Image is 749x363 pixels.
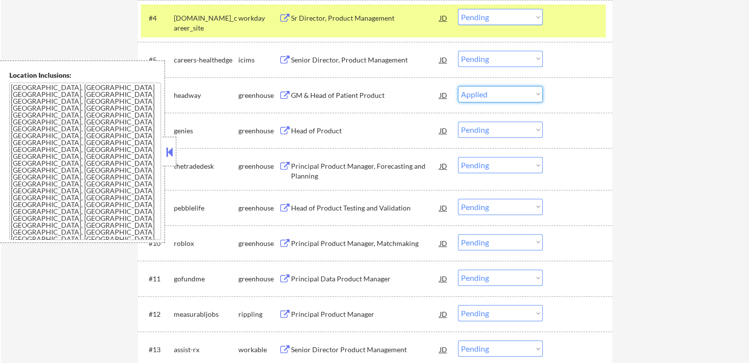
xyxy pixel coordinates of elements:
div: Principal Product Manager [291,309,440,319]
div: measurabljobs [174,309,238,319]
div: #10 [149,239,166,248]
div: icims [238,55,279,65]
div: JD [439,270,449,287]
div: greenhouse [238,161,279,171]
div: JD [439,199,449,216]
div: gofundme [174,274,238,284]
div: JD [439,86,449,104]
div: JD [439,121,449,139]
div: Senior Director Product Management [291,345,440,355]
div: GM & Head of Patient Product [291,91,440,100]
div: greenhouse [238,239,279,248]
div: JD [439,9,449,27]
div: Principal Product Manager, Forecasting and Planning [291,161,440,181]
div: Location Inclusions: [9,70,161,80]
div: assist-rx [174,345,238,355]
div: genies [174,126,238,136]
div: JD [439,234,449,252]
div: thetradedesk [174,161,238,171]
div: pebblelife [174,203,238,213]
div: JD [439,340,449,358]
div: [DOMAIN_NAME]_career_site [174,13,238,32]
div: JD [439,305,449,323]
div: JD [439,51,449,68]
div: #11 [149,274,166,284]
div: greenhouse [238,126,279,136]
div: Head of Product [291,126,440,136]
div: greenhouse [238,203,279,213]
div: Senior Director, Product Management [291,55,440,65]
div: careers-healthedge [174,55,238,65]
div: rippling [238,309,279,319]
div: #13 [149,345,166,355]
div: workable [238,345,279,355]
div: workday [238,13,279,23]
div: JD [439,157,449,175]
div: Principal Product Manager, Matchmaking [291,239,440,248]
div: #5 [149,55,166,65]
div: Sr Director, Product Management [291,13,440,23]
div: Principal Data Product Manager [291,274,440,284]
div: greenhouse [238,91,279,100]
div: #12 [149,309,166,319]
div: Head of Product Testing and Validation [291,203,440,213]
div: roblox [174,239,238,248]
div: headway [174,91,238,100]
div: #4 [149,13,166,23]
div: greenhouse [238,274,279,284]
